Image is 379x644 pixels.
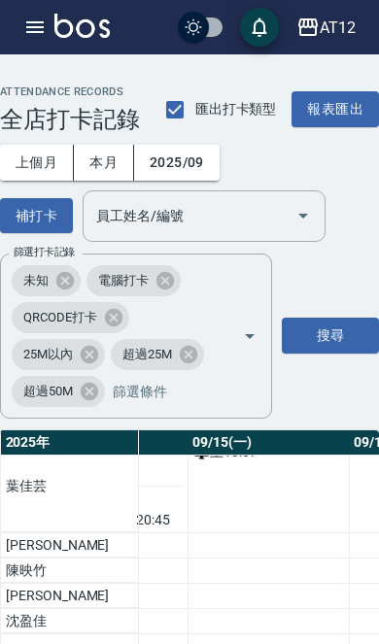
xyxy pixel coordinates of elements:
button: 2025/09 [134,145,220,181]
div: 未知 [12,265,81,296]
div: 25M以內 [12,339,105,370]
th: 09/15(一) [188,430,349,456]
div: QRCODE打卡 [12,302,129,333]
button: Open [288,200,319,231]
span: 25M以內 [12,345,85,364]
div: 超過25M [111,339,204,370]
span: 回 20:45 [106,510,170,530]
button: 搜尋 [282,318,379,354]
span: 超過50M [12,382,85,401]
input: 篩選條件 [108,374,209,408]
button: AT12 [289,8,363,48]
span: 未知 [12,271,60,290]
label: 篩選打卡記錄 [14,245,75,259]
button: 本月 [74,145,134,181]
span: 匯出打卡類型 [195,99,277,119]
span: 超過25M [111,345,184,364]
div: 電腦打卡 [86,265,181,296]
button: Open [234,321,265,352]
div: AT12 [320,16,356,40]
span: QRCODE打卡 [12,308,109,327]
img: Logo [54,14,110,38]
span: 電腦打卡 [86,271,160,290]
div: 超過50M [12,376,105,407]
button: 報表匯出 [292,91,379,127]
button: save [240,8,279,47]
